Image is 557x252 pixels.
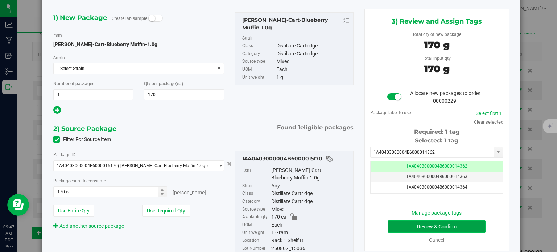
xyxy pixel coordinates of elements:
span: Total input qty [422,56,451,61]
span: Total qty of new package [412,32,461,37]
div: Distillate Cartridge [271,190,350,198]
label: UOM [242,66,275,74]
a: Add another source package [53,223,124,229]
span: Allocate new packages to order 00000229. [410,90,480,104]
label: Strain [242,182,270,190]
span: 2) Source Package [53,123,116,134]
span: Package label to use [370,110,411,115]
label: UOM [242,221,270,229]
span: select [494,147,503,157]
span: Package ID [53,152,75,157]
label: Class [242,190,270,198]
span: 1 [298,124,300,131]
span: 1A40403000004B6000015170 [57,163,118,168]
label: Filter For Source Item [53,136,111,143]
label: Create lab sample [112,13,147,24]
label: Unit weight [242,74,275,82]
span: ( [PERSON_NAME]-Cart-Blueberry Muffin-1.0g ) [118,163,208,168]
span: select [214,161,223,171]
button: Review & Confirm [388,220,486,233]
label: Source type [242,58,275,66]
label: Strain [53,55,65,61]
span: Decrease value [158,192,167,197]
input: 170 [144,90,223,100]
div: [PERSON_NAME]-Cart-Blueberry Muffin-1.0g [271,166,350,182]
div: Any [271,182,350,190]
label: Available qty [242,213,270,221]
span: Found eligible packages [277,123,354,132]
span: count [70,178,82,183]
div: 1A40403000004B6000015170 [242,155,350,164]
label: Source type [242,206,270,214]
div: - [276,34,350,42]
div: Each [276,66,350,74]
label: Item [53,32,62,39]
label: Item [242,166,270,182]
span: Selected: 1 tag [415,137,458,144]
div: Mixed [271,206,350,214]
label: Location [242,237,270,245]
div: 1 Gram [271,229,350,237]
span: 170 g [424,63,450,75]
input: Starting tag number [371,147,494,157]
span: 170 g [424,39,450,51]
a: Clear selected [474,119,503,125]
div: Rack 1 Shelf B [271,237,350,245]
button: Cancel button [225,158,234,169]
span: Increase value [158,187,167,192]
label: Class [242,42,275,50]
div: Distillate Cartridge [276,42,350,50]
label: Category [242,50,275,58]
span: Qty per package [144,81,183,86]
div: 1 g [276,74,350,82]
a: Manage package tags [412,210,462,216]
div: Distillate Cartridge [276,50,350,58]
button: Use Entire Qty [53,205,94,217]
a: Cancel [429,237,444,243]
div: Mixed [276,58,350,66]
iframe: Resource center [7,194,29,216]
span: Add new output [53,108,61,114]
input: 1 [54,90,133,100]
button: Use Required Qty [142,205,190,217]
span: [PERSON_NAME] [173,190,206,195]
span: (ea) [176,81,183,86]
span: select [214,63,223,74]
input: 170 ea [54,187,166,197]
span: Select Strain [54,63,214,74]
label: Unit weight [242,229,270,237]
span: 3) Review and Assign Tags [392,16,482,27]
div: HUST-Cart-Blueberry Muffin-1.0g [242,16,350,32]
label: Strain [242,34,275,42]
div: Each [271,221,350,229]
span: Required: 1 tag [414,128,459,135]
label: Category [242,198,270,206]
div: Distillate Cartridge [271,198,350,206]
span: Package to consume [53,178,106,183]
span: 1A40403000004B6000014364 [406,185,467,190]
span: Number of packages [53,81,94,86]
span: [PERSON_NAME]-Cart-Blueberry Muffin-1.0g [53,41,157,47]
span: 1A40403000004B6000014363 [406,174,467,179]
span: 1A40403000004B6000014362 [406,164,467,169]
span: 1) New Package [53,12,107,23]
span: 170 ea [271,213,286,221]
a: Select first 1 [476,111,502,116]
